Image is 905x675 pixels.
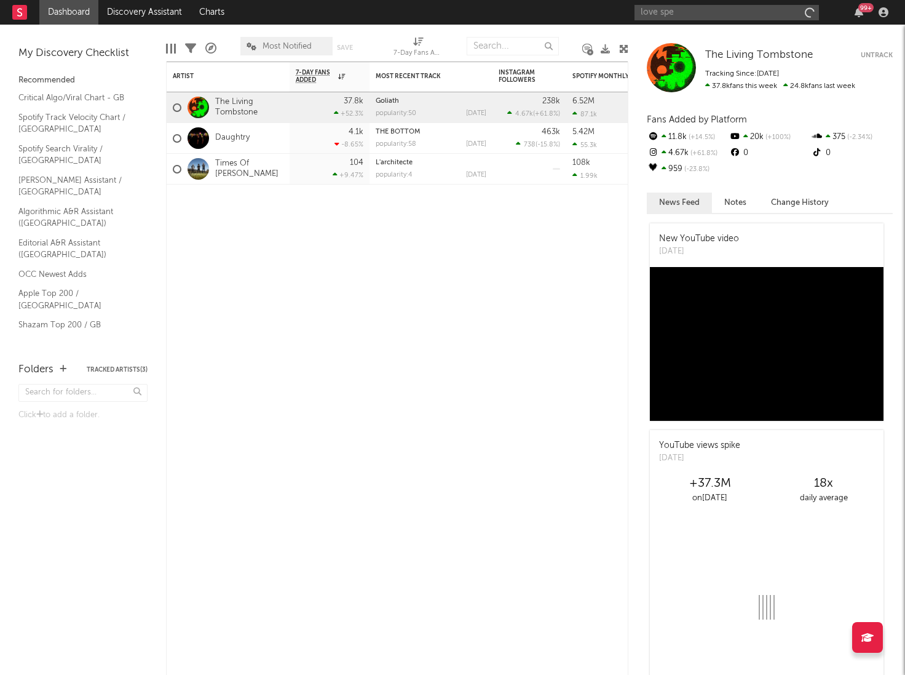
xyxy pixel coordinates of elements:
[855,7,863,17] button: 99+
[18,205,135,230] a: Algorithmic A&R Assistant ([GEOGRAPHIC_DATA])
[729,145,810,161] div: 0
[18,384,148,402] input: Search for folders...
[861,49,893,62] button: Untrack
[767,476,880,491] div: 18 x
[647,129,729,145] div: 11.8k
[350,159,363,167] div: 104
[18,318,135,332] a: Shazam Top 200 / GB
[659,439,740,452] div: YouTube views spike
[376,172,413,178] div: popularity: 4
[759,193,841,213] button: Change History
[535,111,558,118] span: +61.8 %
[393,31,443,66] div: 7-Day Fans Added (7-Day Fans Added)
[166,31,176,66] div: Edit Columns
[659,452,740,465] div: [DATE]
[811,129,893,145] div: 375
[215,159,283,180] a: Times Of [PERSON_NAME]
[659,246,739,258] div: [DATE]
[376,73,468,80] div: Most Recent Track
[376,110,416,117] div: popularity: 50
[466,172,486,178] div: [DATE]
[499,69,542,84] div: Instagram Followers
[811,145,893,161] div: 0
[572,97,595,105] div: 6.52M
[524,142,535,148] span: 738
[376,98,399,105] a: Goliath
[87,367,148,373] button: Tracked Artists(3)
[376,129,421,135] a: THE BOTTOM
[647,145,729,161] div: 4.67k
[344,97,363,105] div: 37.8k
[296,69,335,84] span: 7-Day Fans Added
[634,5,819,20] input: Search for artists
[334,110,363,118] div: +52.3 %
[572,128,595,136] div: 5.42M
[376,129,486,135] div: THE BOTTOM
[647,193,712,213] button: News Feed
[537,142,558,148] span: -15.8 %
[515,111,533,118] span: 4.67k
[542,128,560,136] div: 463k
[647,115,747,124] span: Fans Added by Platform
[205,31,216,66] div: A&R Pipeline
[376,141,416,148] div: popularity: 58
[376,159,413,166] a: L'architecte
[712,193,759,213] button: Notes
[687,134,715,141] span: +14.5 %
[215,97,283,118] a: The Living Tombstone
[18,174,135,199] a: [PERSON_NAME] Assistant / [GEOGRAPHIC_DATA]
[18,268,135,281] a: OCC Newest Adds
[18,236,135,262] a: Editorial A&R Assistant ([GEOGRAPHIC_DATA])
[689,150,717,157] span: +61.8 %
[18,287,135,312] a: Apple Top 200 / [GEOGRAPHIC_DATA]
[682,166,709,173] span: -23.8 %
[705,49,813,62] a: The Living Tombstone
[767,491,880,506] div: daily average
[467,37,559,55] input: Search...
[263,42,312,50] span: Most Notified
[173,73,265,80] div: Artist
[705,50,813,60] span: The Living Tombstone
[18,338,135,351] a: Recommended For You
[507,110,560,118] div: ( )
[18,111,135,136] a: Spotify Track Velocity Chart / [GEOGRAPHIC_DATA]
[18,73,148,88] div: Recommended
[764,134,791,141] span: +100 %
[572,172,598,180] div: 1.99k
[18,91,135,105] a: Critical Algo/Viral Chart - GB
[705,82,855,90] span: 24.8k fans last week
[349,128,363,136] div: 4.1k
[653,491,767,506] div: on [DATE]
[845,134,872,141] span: -2.34 %
[18,142,135,167] a: Spotify Search Virality / [GEOGRAPHIC_DATA]
[659,233,739,246] div: New YouTube video
[729,129,810,145] div: 20k
[516,140,560,148] div: ( )
[376,159,486,166] div: L'architecte
[393,46,443,61] div: 7-Day Fans Added (7-Day Fans Added)
[542,97,560,105] div: 238k
[334,140,363,148] div: -8.65 %
[337,44,353,51] button: Save
[18,408,148,423] div: Click to add a folder.
[705,70,779,78] span: Tracking Since: [DATE]
[333,171,363,179] div: +9.47 %
[18,362,53,377] div: Folders
[185,31,196,66] div: Filters
[215,133,250,143] a: Daughtry
[653,476,767,491] div: +37.3M
[572,73,665,80] div: Spotify Monthly Listeners
[572,159,590,167] div: 108k
[572,141,597,149] div: 55.3k
[647,161,729,177] div: 959
[18,46,148,61] div: My Discovery Checklist
[705,82,777,90] span: 37.8k fans this week
[858,3,874,12] div: 99 +
[376,98,486,105] div: Goliath
[466,141,486,148] div: [DATE]
[572,110,597,118] div: 87.1k
[466,110,486,117] div: [DATE]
